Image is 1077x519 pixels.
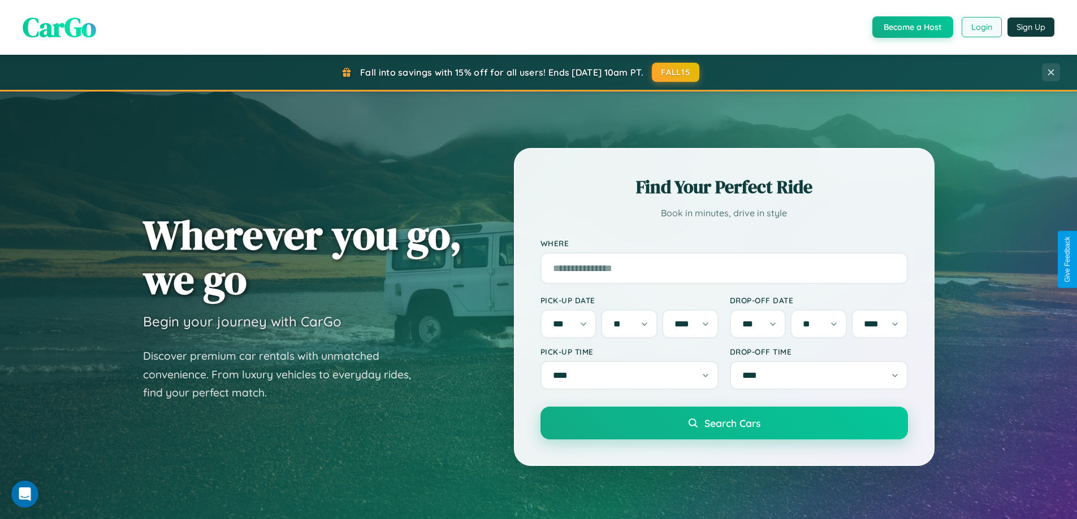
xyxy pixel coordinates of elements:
button: Sign Up [1007,18,1054,37]
label: Drop-off Date [730,295,908,305]
label: Pick-up Time [540,347,719,356]
h1: Wherever you go, we go [143,212,462,302]
button: FALL15 [652,63,699,82]
div: Give Feedback [1063,237,1071,282]
span: CarGo [23,8,96,46]
label: Drop-off Time [730,347,908,356]
label: Where [540,238,908,248]
span: Fall into savings with 15% off for all users! Ends [DATE] 10am PT. [360,67,643,78]
button: Login [962,17,1002,37]
label: Pick-up Date [540,295,719,305]
p: Book in minutes, drive in style [540,205,908,221]
iframe: Intercom live chat [11,481,38,508]
span: Search Cars [704,417,760,429]
button: Search Cars [540,407,908,439]
button: Become a Host [872,16,953,38]
p: Discover premium car rentals with unmatched convenience. From luxury vehicles to everyday rides, ... [143,347,426,402]
h2: Find Your Perfect Ride [540,175,908,199]
h3: Begin your journey with CarGo [143,313,341,330]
